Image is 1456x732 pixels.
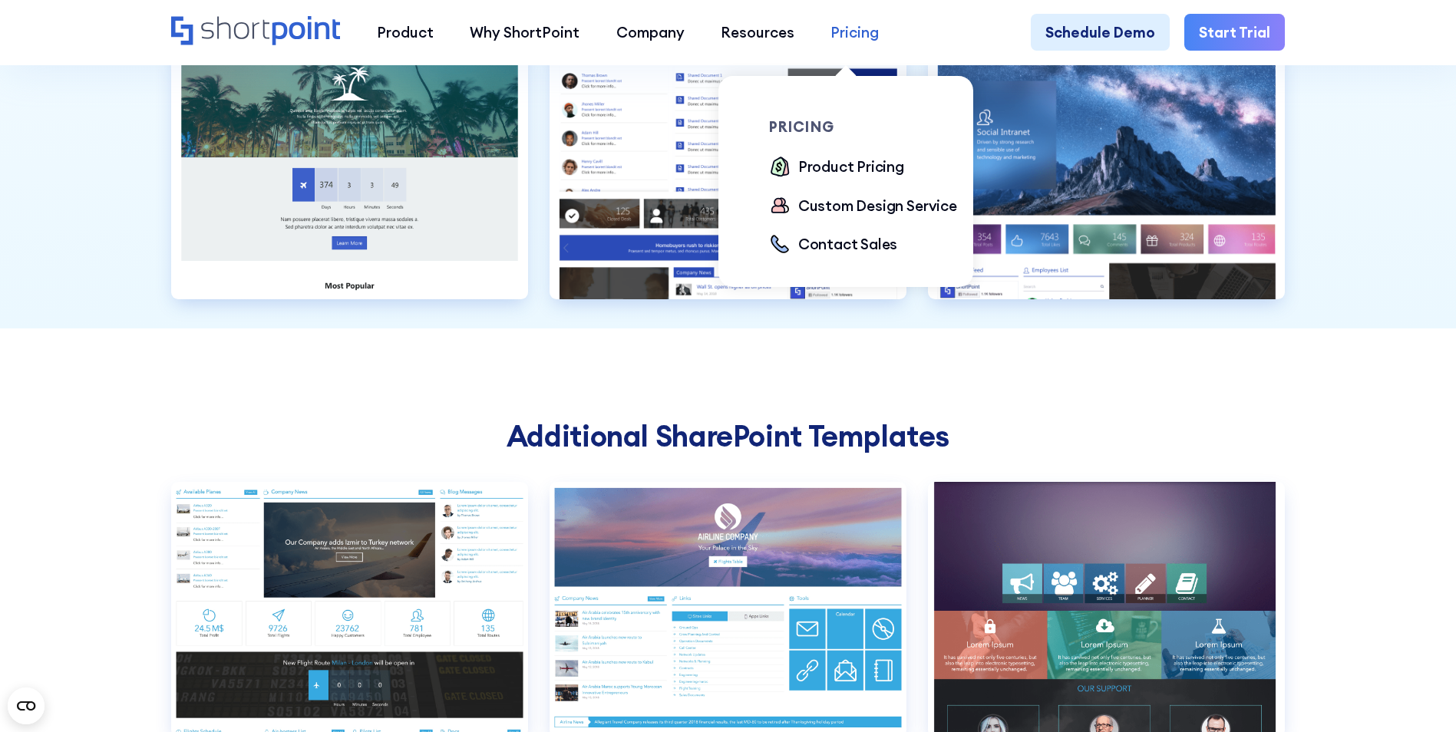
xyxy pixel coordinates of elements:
[702,14,812,50] a: Resources
[1184,14,1285,50] a: Start Trial
[171,419,1285,453] h2: Additional SharePoint Templates
[721,21,794,43] div: Resources
[616,21,685,43] div: Company
[769,233,897,257] a: Contact Sales
[769,156,904,180] a: Product Pricing
[1031,14,1170,50] a: Schedule Demo
[1379,658,1456,732] div: Chatwidget
[470,21,579,43] div: Why ShortPoint
[358,14,451,50] a: Product
[598,14,702,50] a: Company
[830,21,879,43] div: Pricing
[769,120,973,134] div: pricing
[813,14,897,50] a: Pricing
[377,21,434,43] div: Product
[1379,658,1456,732] iframe: Chat Widget
[550,45,906,328] a: Social Layout 1
[928,45,1285,328] a: Social Layout 2
[769,195,957,219] a: Custom Design Service
[171,16,341,48] a: Home
[8,687,45,724] button: Open CMP widget
[798,233,898,255] div: Contact Sales
[452,14,598,50] a: Why ShortPoint
[171,45,528,328] a: NewsPortal 6
[798,195,957,216] div: Custom Design Service
[798,156,904,177] div: Product Pricing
